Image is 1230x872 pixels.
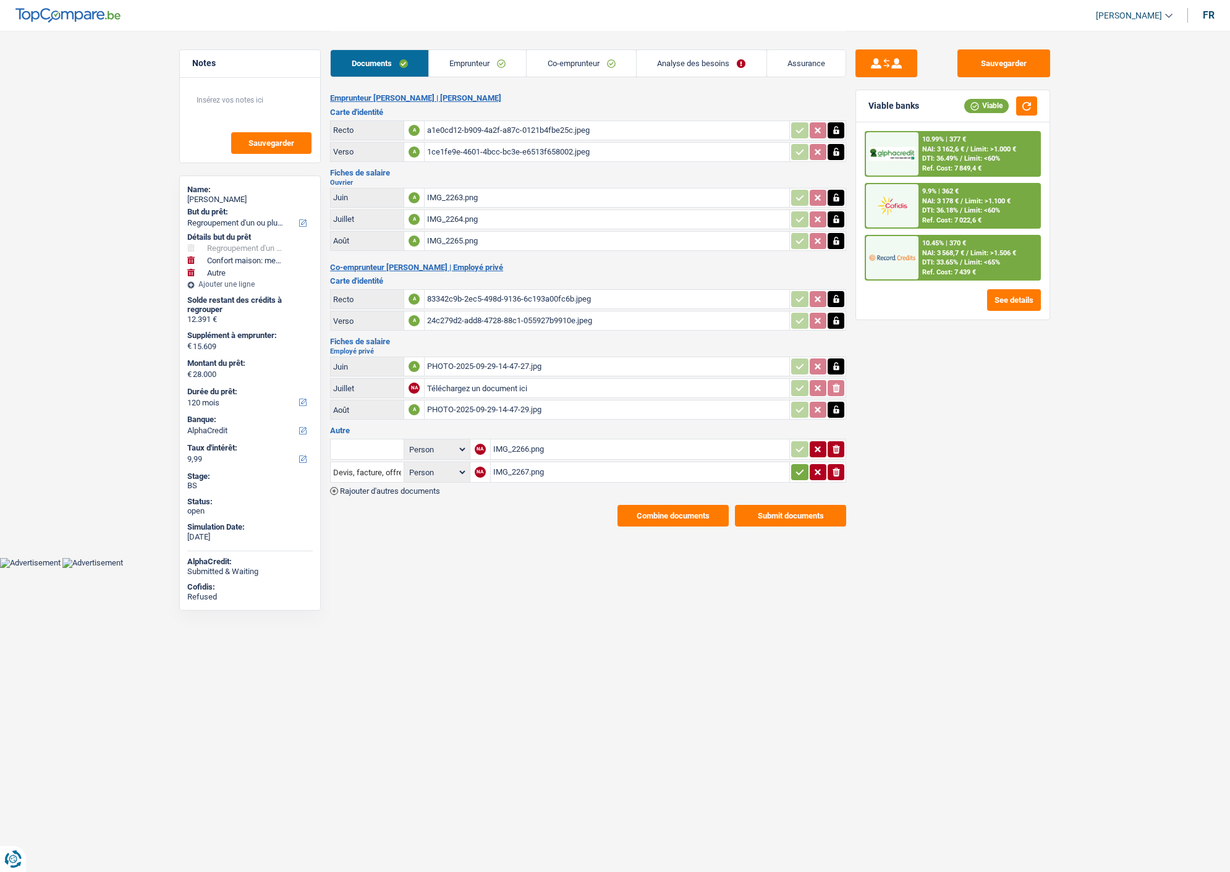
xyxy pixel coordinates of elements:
[330,487,440,495] button: Rajouter d'autres documents
[922,197,959,205] span: NAI: 3 178 €
[409,404,420,415] div: A
[922,206,958,214] span: DTI: 36.18%
[1096,11,1162,21] span: [PERSON_NAME]
[427,357,787,376] div: PHOTO-2025-09-29-14-47-27.jpg
[427,210,787,229] div: IMG_2264.png
[187,370,192,379] span: €
[475,467,486,478] div: NA
[248,139,294,147] span: Sauvegarder
[333,214,401,224] div: Juillet
[409,125,420,136] div: A
[735,505,846,527] button: Submit documents
[331,50,428,77] a: Documents
[187,532,313,542] div: [DATE]
[409,315,420,326] div: A
[960,206,962,214] span: /
[960,155,962,163] span: /
[922,145,964,153] span: NAI: 3 162,6 €
[187,592,313,602] div: Refused
[187,207,310,217] label: But du prêt:
[187,582,313,592] div: Cofidis:
[330,277,846,285] h3: Carte d'identité
[922,155,958,163] span: DTI: 36.49%
[922,258,958,266] span: DTI: 33.65%
[869,194,915,217] img: Cofidis
[333,316,401,326] div: Verso
[333,384,401,393] div: Juillet
[187,315,313,324] div: 12.391 €
[427,400,787,419] div: PHOTO-2025-09-29-14-47-29.jpg
[330,337,846,345] h3: Fiches de salaire
[970,145,1016,153] span: Limit: >1.000 €
[922,239,966,247] div: 10.45% | 370 €
[330,179,846,186] h2: Ouvrier
[192,58,308,69] h5: Notes
[333,125,401,135] div: Recto
[187,387,310,397] label: Durée du prêt:
[922,164,982,172] div: Ref. Cost: 7 849,4 €
[340,487,440,495] span: Rajouter d'autres documents
[330,348,846,355] h2: Employé privé
[187,481,313,491] div: BS
[869,147,915,161] img: AlphaCredit
[427,311,787,330] div: 24c279d2-add8-4728-88c1-055927b9910e.jpeg
[231,132,312,154] button: Sauvegarder
[333,236,401,245] div: Août
[409,235,420,247] div: A
[475,444,486,455] div: NA
[409,294,420,305] div: A
[427,121,787,140] div: a1e0cd12-b909-4a2f-a87c-0121b4fbe25c.jpeg
[187,557,313,567] div: AlphaCredit:
[964,99,1009,112] div: Viable
[922,135,966,143] div: 10.99% | 377 €
[409,383,420,394] div: NA
[187,567,313,577] div: Submitted & Waiting
[493,440,787,459] div: IMG_2266.png
[187,497,313,507] div: Status:
[429,50,527,77] a: Emprunteur
[333,193,401,202] div: Juin
[187,232,313,242] div: Détails but du prêt
[409,192,420,203] div: A
[330,93,846,103] h2: Emprunteur [PERSON_NAME] | [PERSON_NAME]
[187,185,313,195] div: Name:
[1203,9,1215,21] div: fr
[187,295,313,315] div: Solde restant des crédits à regrouper
[869,246,915,269] img: Record Credits
[187,195,313,205] div: [PERSON_NAME]
[922,187,959,195] div: 9.9% | 362 €
[427,188,787,207] div: IMG_2263.png
[187,522,313,532] div: Simulation Date:
[637,50,766,77] a: Analyse des besoins
[333,362,401,371] div: Juin
[970,249,1016,257] span: Limit: >1.506 €
[62,558,123,568] img: Advertisement
[965,197,1011,205] span: Limit: >1.100 €
[427,290,787,308] div: 83342c9b-2ec5-498d-9136-6c193a00fc6b.jpeg
[767,50,846,77] a: Assurance
[409,361,420,372] div: A
[1086,6,1173,26] a: [PERSON_NAME]
[333,147,401,156] div: Verso
[15,8,121,23] img: TopCompare Logo
[187,415,310,425] label: Banque:
[187,331,310,341] label: Supplément à emprunter:
[409,214,420,225] div: A
[617,505,729,527] button: Combine documents
[330,169,846,177] h3: Fiches de salaire
[987,289,1041,311] button: See details
[961,197,963,205] span: /
[966,145,969,153] span: /
[868,101,919,111] div: Viable banks
[964,258,1000,266] span: Limit: <65%
[330,263,846,273] h2: Co-emprunteur [PERSON_NAME] | Employé privé
[960,258,962,266] span: /
[409,146,420,158] div: A
[922,249,964,257] span: NAI: 3 568,7 €
[922,216,982,224] div: Ref. Cost: 7 022,6 €
[187,472,313,481] div: Stage:
[966,249,969,257] span: /
[187,280,313,289] div: Ajouter une ligne
[333,295,401,304] div: Recto
[187,341,192,351] span: €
